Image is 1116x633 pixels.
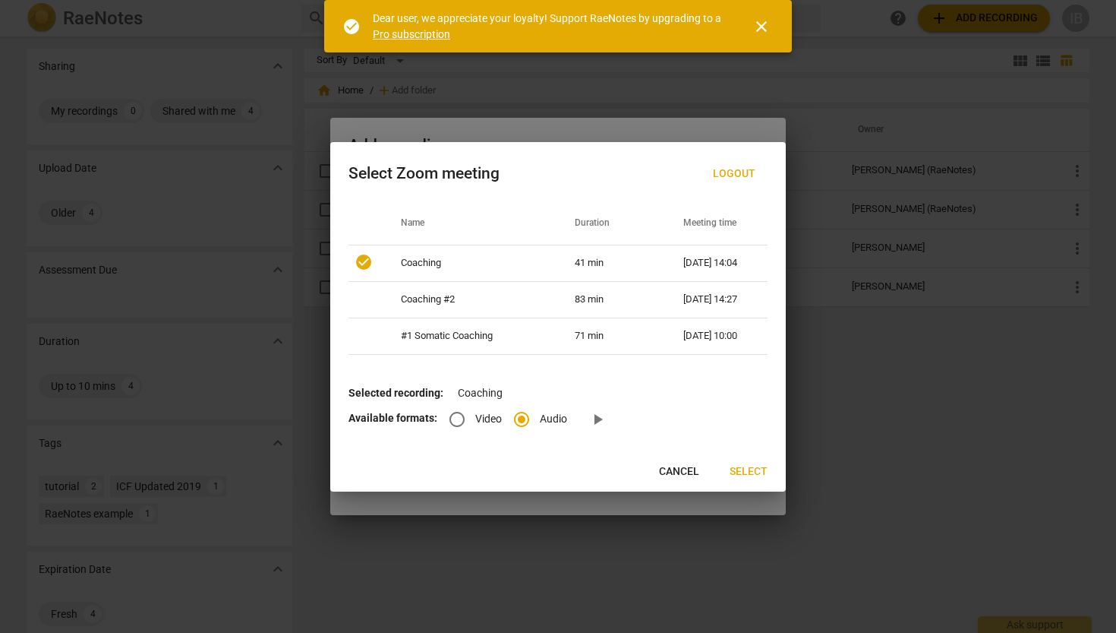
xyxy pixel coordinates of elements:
div: Dear user, we appreciate your loyalty! Support RaeNotes by upgrading to a [373,11,725,42]
th: Meeting time [665,203,768,245]
a: Pro subscription [373,28,450,40]
b: Available formats: [348,412,437,424]
td: Coaching [383,245,556,282]
td: [DATE] 10:00 [665,318,768,355]
span: check_circle [342,17,361,36]
span: Audio [540,411,567,427]
p: Coaching [348,385,768,401]
span: Cancel [659,464,699,479]
span: Select [730,464,768,479]
td: [DATE] 14:27 [665,282,768,318]
a: Preview [579,401,616,438]
td: #1 Somatic Coaching [383,318,556,355]
div: Select Zoom meeting [348,164,500,183]
span: check_circle [355,253,373,271]
td: 71 min [556,318,665,355]
span: play_arrow [588,410,607,429]
button: Cancel [647,458,711,486]
div: File type [449,412,579,424]
button: Select [717,458,780,486]
button: Logout [701,160,768,188]
span: close [752,17,771,36]
span: Video [475,411,502,427]
td: [DATE] 14:04 [665,245,768,282]
td: 83 min [556,282,665,318]
b: Selected recording: [348,387,443,399]
span: Logout [713,166,755,182]
td: 41 min [556,245,665,282]
th: Name [383,203,556,245]
td: Coaching #2 [383,282,556,318]
th: Duration [556,203,665,245]
button: Close [743,8,780,45]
